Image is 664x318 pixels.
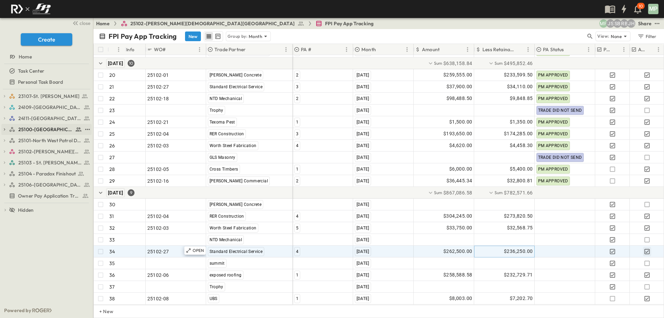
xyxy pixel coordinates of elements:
[210,273,242,278] span: exposed roofing
[1,124,92,135] div: 25100-Vanguard Prep Schooltest
[538,131,568,136] span: PM APPROVED
[639,3,643,9] p: 10
[9,113,90,123] a: 24111-[GEOGRAPHIC_DATA]
[147,272,169,279] span: 25102-06
[213,32,222,40] button: kanban view
[130,20,295,27] span: 25102-[PERSON_NAME][DEMOGRAPHIC_DATA][GEOGRAPHIC_DATA]
[357,179,369,183] span: [DATE]
[638,46,647,53] p: AA Processed
[325,20,373,27] span: FPI Pay App Tracking
[210,167,238,172] span: Cross Timbers
[185,31,201,41] button: New
[449,142,472,149] span: $4,620.00
[109,178,115,184] p: 29
[210,296,218,301] span: UBS
[147,72,169,79] span: 25102-01
[342,45,351,54] button: Menu
[446,94,472,102] span: $98,488.50
[70,18,92,28] button: close
[210,284,223,289] span: Trophy
[313,46,320,53] button: Sort
[210,202,262,207] span: [PERSON_NAME] Concrete
[109,272,115,279] p: 36
[210,96,242,101] span: NTD Mechanical
[648,4,658,14] div: MP
[357,296,369,301] span: [DATE]
[446,224,472,232] span: $33,750.00
[296,96,298,101] span: 2
[80,20,90,27] span: close
[357,143,369,148] span: [DATE]
[647,3,659,15] button: MP
[357,202,369,207] span: [DATE]
[296,167,298,172] span: 1
[1,146,92,157] div: 25102-Christ The Redeemer Anglican Churchtest
[357,84,369,89] span: [DATE]
[147,213,169,220] span: 25102-04
[247,46,255,53] button: Sort
[1,76,92,88] div: Personal Task Boardtest
[620,45,628,54] button: Menu
[538,96,568,101] span: PM APPROVED
[603,46,613,53] p: PE Expecting
[147,248,169,255] span: 25102-27
[128,60,135,67] div: 10
[565,46,573,53] button: Sort
[446,177,472,185] span: $36,445.34
[504,247,533,255] span: $236,250.00
[210,131,244,136] span: RER Construction
[18,170,76,177] span: 25104 - Paradox Finishout
[357,261,369,266] span: [DATE]
[249,33,262,40] p: Month
[538,120,568,125] span: PM APPROVED
[504,71,533,79] span: $233,599.50
[228,33,247,40] p: Group by:
[449,165,472,173] span: $6,000.00
[443,212,472,220] span: $304,245.00
[296,120,298,125] span: 1
[443,271,472,279] span: $258,588.58
[1,179,92,190] div: 25106-St. Andrews Parking Lottest
[109,213,114,220] p: 31
[109,260,115,267] p: 35
[18,93,80,100] span: 23107-St. [PERSON_NAME]
[1,135,92,146] div: 25101-North West Patrol Divisiontest
[606,19,615,28] div: Jesse Sullivan (jsullivan@fpibuilders.com)
[210,214,244,219] span: RER Construction
[538,143,568,148] span: PM APPROVED
[1,52,90,62] a: Home
[109,107,115,114] p: 23
[443,247,472,255] span: $262,500.00
[296,143,298,148] span: 4
[210,108,223,113] span: Trophy
[1,102,92,113] div: 24109-St. Teresa of Calcutta Parish Halltest
[9,180,90,190] a: 25106-St. Andrews Parking Lot
[109,295,115,302] p: 38
[9,147,90,156] a: 25102-Christ The Redeemer Anglican Church
[597,33,609,40] p: View:
[1,113,92,124] div: 24111-[GEOGRAPHIC_DATA]test
[538,73,568,78] span: PM APPROVED
[584,45,593,54] button: Menu
[296,131,298,136] span: 3
[357,249,369,254] span: [DATE]
[635,31,658,41] button: Filter
[19,53,32,60] span: Home
[147,166,169,173] span: 25102-05
[638,20,652,27] div: Share
[449,294,472,302] span: $8,003.00
[109,142,115,149] p: 26
[9,91,90,101] a: 23107-St. [PERSON_NAME]
[296,296,298,301] span: 1
[443,189,472,196] span: $867,086.58
[510,294,533,302] span: $7,202.70
[9,169,90,179] a: 25104 - Paradox Finishout
[357,214,369,219] span: [DATE]
[210,155,236,160] span: GLS Masonry
[482,46,515,53] p: Less Retainage Amount
[126,40,135,59] div: Info
[210,143,257,148] span: Worth Steel Fabrication
[125,44,146,55] div: Info
[9,102,90,112] a: 24109-St. Teresa of Calcutta Parish Hall
[282,45,290,54] button: Menu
